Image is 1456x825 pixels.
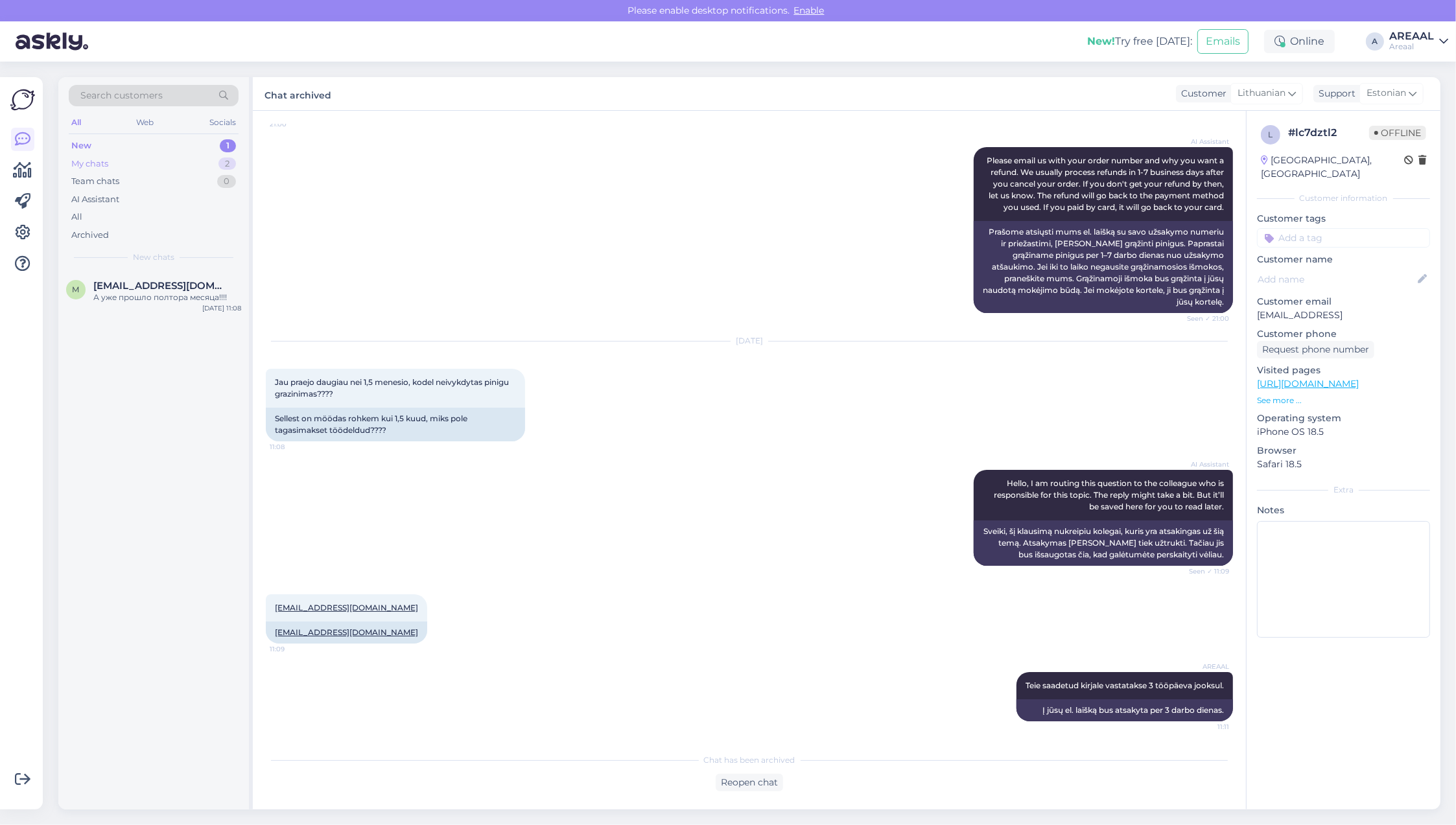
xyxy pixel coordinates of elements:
div: Areaal [1389,41,1434,52]
p: Safari 18.5 [1257,458,1430,471]
img: Askly Logo [10,87,35,112]
div: 1 [220,139,236,152]
div: А уже прошло полтора месяца!!!! [93,292,241,303]
label: Chat archived [264,85,331,102]
div: AREAAL [1389,31,1434,41]
div: [DATE] [266,335,1233,347]
span: Estonian [1367,86,1406,100]
div: Try free [DATE]: [1087,34,1192,49]
span: 11:11 [1180,722,1229,732]
p: Customer name [1257,253,1430,266]
div: # lc7dztl2 [1288,125,1369,141]
div: Reopen chat [716,774,783,791]
p: Customer tags [1257,212,1430,226]
div: Team chats [71,175,119,188]
p: Browser [1257,444,1430,458]
p: iPhone OS 18.5 [1257,425,1430,439]
span: New chats [133,251,174,263]
span: l [1269,130,1273,139]
b: New! [1087,35,1115,47]
span: Chat has been archived [704,754,795,766]
div: My chats [71,157,108,170]
span: Seen ✓ 21:00 [1180,314,1229,323]
div: Customer information [1257,192,1430,204]
span: 11:09 [270,644,318,654]
div: [GEOGRAPHIC_DATA], [GEOGRAPHIC_DATA] [1261,154,1404,181]
span: Hello, I am routing this question to the colleague who is responsible for this topic. The reply m... [994,478,1226,511]
button: Emails [1197,29,1249,54]
span: 11:08 [270,442,318,452]
p: Customer phone [1257,327,1430,341]
p: See more ... [1257,395,1430,406]
p: Customer email [1257,295,1430,308]
span: Offline [1369,126,1426,140]
div: 0 [217,175,236,188]
span: Search customers [80,89,163,102]
div: Web [134,114,157,131]
div: Sveiki, šį klausimą nukreipiu kolegai, kuris yra atsakingas už šią temą. Atsakymas [PERSON_NAME] ... [974,520,1233,566]
div: Online [1264,30,1335,53]
a: AREAALAreaal [1389,31,1448,52]
a: [URL][DOMAIN_NAME] [1257,378,1359,389]
p: [EMAIL_ADDRESS] [1257,308,1430,322]
input: Add a tag [1257,228,1430,248]
div: New [71,139,91,152]
div: 2 [218,157,236,170]
span: Lithuanian [1238,86,1286,100]
span: Please email us with your order number and why you want a refund. We usually process refunds in 1... [987,156,1226,212]
a: [EMAIL_ADDRESS][DOMAIN_NAME] [275,627,418,637]
span: Enable [790,5,828,16]
a: [EMAIL_ADDRESS][DOMAIN_NAME] [275,603,418,612]
p: Notes [1257,504,1430,517]
span: Teie saadetud kirjale vastatakse 3 tööpäeva jooksul. [1026,680,1224,690]
div: Support [1313,87,1356,100]
div: Customer [1176,87,1227,100]
div: Extra [1257,484,1430,496]
span: 21:00 [270,119,318,129]
div: Prašome atsiųsti mums el. laišką su savo užsakymo numeriu ir priežastimi, [PERSON_NAME] grąžinti ... [974,221,1233,313]
span: AREAAL [1180,662,1229,671]
span: AI Assistant [1180,459,1229,469]
div: Request phone number [1257,341,1374,358]
span: Jau praejo daugiau nei 1,5 menesio, kodel neivykdytas pinigu grazinimas???? [275,377,511,399]
input: Add name [1258,272,1415,286]
div: Archived [71,229,109,242]
div: A [1366,32,1384,51]
div: All [71,211,82,224]
span: mesevradaniil@gmail.com [93,280,228,292]
div: [DATE] 11:08 [202,303,241,313]
span: Seen ✓ 11:09 [1180,566,1229,576]
span: AI Assistant [1180,137,1229,146]
div: Socials [207,114,239,131]
div: AI Assistant [71,193,119,206]
div: Į jūsų el. laišką bus atsakyta per 3 darbo dienas. [1016,699,1233,721]
p: Operating system [1257,412,1430,425]
div: Sellest on möödas rohkem kui 1,5 kuud, miks pole tagasimakset töödeldud???? [266,408,525,441]
p: Visited pages [1257,364,1430,377]
div: All [69,114,84,131]
span: m [73,285,80,294]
